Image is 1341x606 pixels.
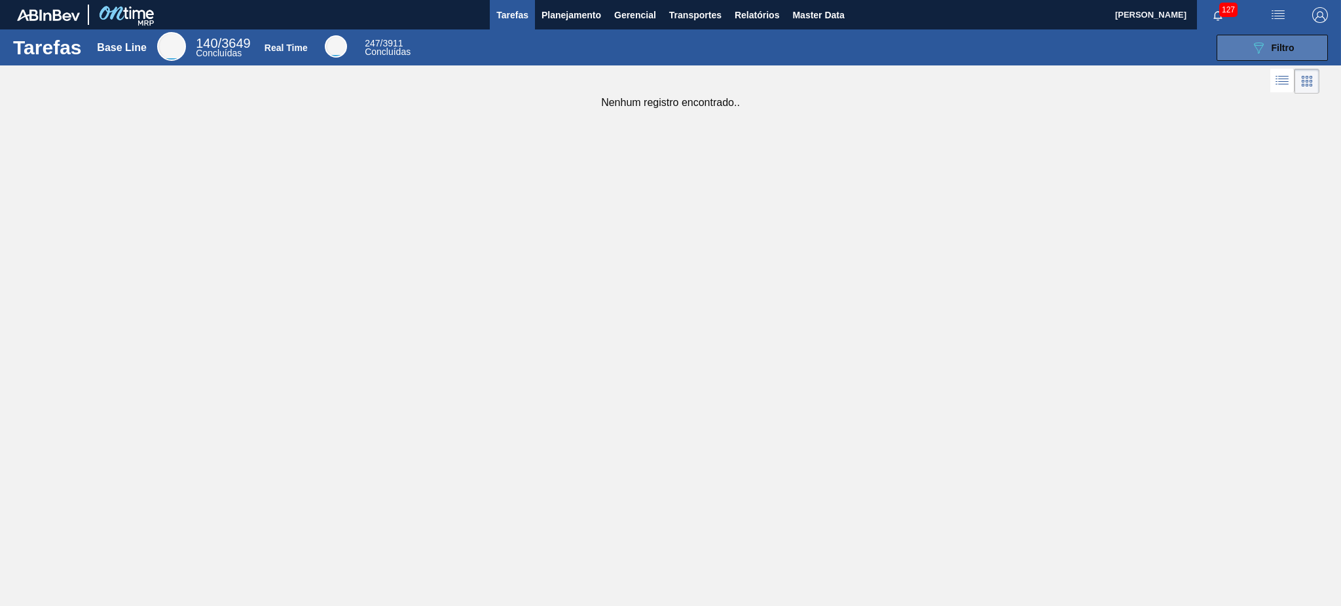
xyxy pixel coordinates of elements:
span: Filtro [1272,43,1295,53]
span: Planejamento [542,7,601,23]
span: Gerencial [614,7,656,23]
img: userActions [1270,7,1286,23]
h1: Tarefas [13,40,82,55]
button: Filtro [1217,35,1328,61]
div: Visão em Lista [1270,69,1295,94]
div: Real Time [365,39,411,56]
button: Notificações [1197,6,1239,24]
div: Visão em Cards [1295,69,1319,94]
img: Logout [1312,7,1328,23]
div: Real Time [325,35,347,58]
span: Relatórios [735,7,779,23]
span: Concluídas [365,46,411,57]
span: Master Data [792,7,844,23]
span: Transportes [669,7,722,23]
span: 127 [1219,3,1238,17]
span: 140 [196,36,217,50]
span: Concluídas [196,48,242,58]
span: Tarefas [496,7,528,23]
span: / 3911 [365,38,403,48]
img: TNhmsLtSVTkK8tSr43FrP2fwEKptu5GPRR3wAAAABJRU5ErkJggg== [17,9,80,21]
span: 247 [365,38,380,48]
div: Base Line [157,32,186,61]
div: Real Time [265,43,308,53]
div: Base Line [97,42,147,54]
span: / 3649 [196,36,250,50]
div: Base Line [196,38,250,58]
